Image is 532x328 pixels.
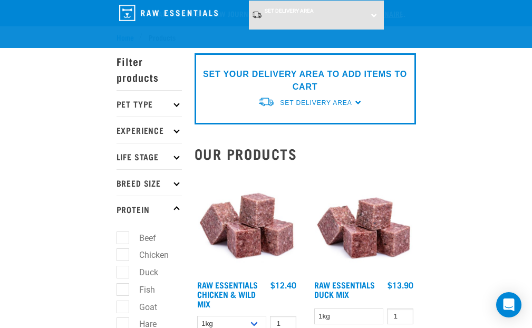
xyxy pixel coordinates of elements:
[122,283,159,296] label: Fish
[117,196,182,222] p: Protein
[119,5,218,21] img: Raw Essentials Logo
[195,170,299,275] img: Pile Of Cubed Chicken Wild Meat Mix
[117,90,182,117] p: Pet Type
[252,11,262,19] img: van-moving.png
[122,248,173,262] label: Chicken
[122,301,161,314] label: Goat
[280,99,352,107] span: Set Delivery Area
[122,231,160,245] label: Beef
[314,282,375,296] a: Raw Essentials Duck Mix
[312,170,416,275] img: ?1041 RE Lamb Mix 01
[117,169,182,196] p: Breed Size
[388,280,413,290] div: $13.90
[270,280,296,290] div: $12.40
[387,308,413,325] input: 1
[117,48,182,90] p: Filter products
[117,117,182,143] p: Experience
[258,97,275,108] img: van-moving.png
[117,143,182,169] p: Life Stage
[195,146,416,162] h2: Our Products
[265,8,314,14] span: Set Delivery Area
[197,282,258,306] a: Raw Essentials Chicken & Wild Mix
[202,68,408,93] p: SET YOUR DELIVERY AREA TO ADD ITEMS TO CART
[122,266,162,279] label: Duck
[496,292,521,317] div: Open Intercom Messenger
